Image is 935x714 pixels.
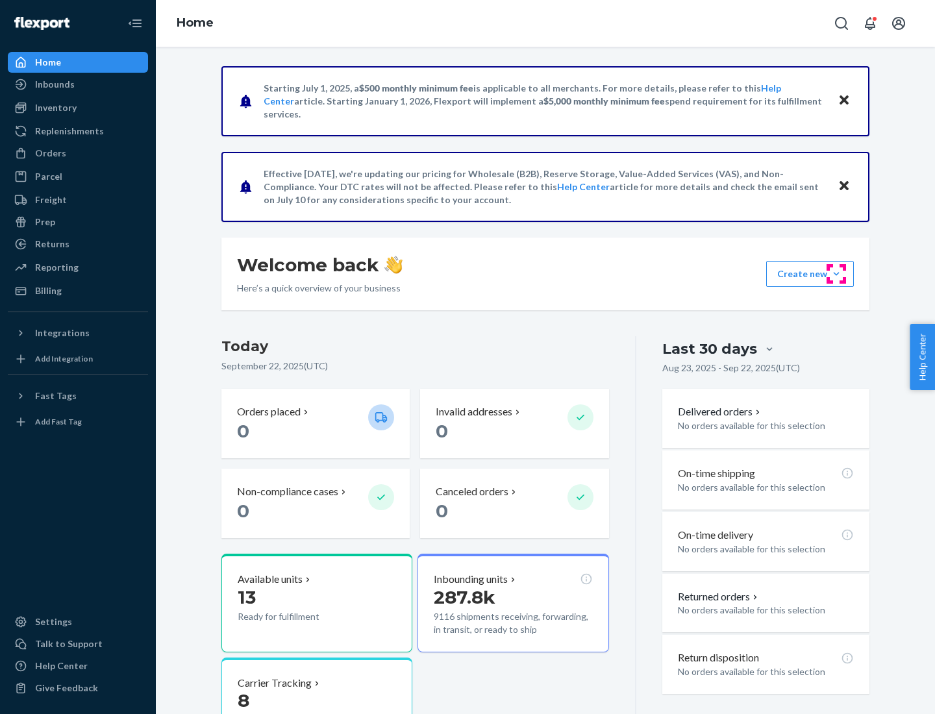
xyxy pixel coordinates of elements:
[766,261,854,287] button: Create new
[264,82,825,121] p: Starting July 1, 2025, a is applicable to all merchants. For more details, please refer to this a...
[35,261,79,274] div: Reporting
[221,336,609,357] h3: Today
[237,253,403,277] h1: Welcome back
[8,121,148,142] a: Replenishments
[8,97,148,118] a: Inventory
[836,92,853,110] button: Close
[678,419,854,432] p: No orders available for this selection
[238,572,303,587] p: Available units
[221,554,412,652] button: Available units13Ready for fulfillment
[35,193,67,206] div: Freight
[678,528,753,543] p: On-time delivery
[557,181,610,192] a: Help Center
[384,256,403,274] img: hand-wave emoji
[35,170,62,183] div: Parcel
[14,17,69,30] img: Flexport logo
[359,82,473,93] span: $500 monthly minimum fee
[662,339,757,359] div: Last 30 days
[678,543,854,556] p: No orders available for this selection
[35,659,88,672] div: Help Center
[8,74,148,95] a: Inbounds
[678,466,755,481] p: On-time shipping
[8,212,148,232] a: Prep
[8,280,148,301] a: Billing
[836,177,853,196] button: Close
[678,481,854,494] p: No orders available for this selection
[238,610,358,623] p: Ready for fulfillment
[166,5,224,42] ol: breadcrumbs
[35,682,98,695] div: Give Feedback
[8,412,148,432] a: Add Fast Tag
[543,95,665,106] span: $5,000 monthly minimum fee
[35,353,93,364] div: Add Integration
[8,656,148,676] a: Help Center
[910,324,935,390] button: Help Center
[264,167,825,206] p: Effective [DATE], we're updating our pricing for Wholesale (B2B), Reserve Storage, Value-Added Se...
[436,420,448,442] span: 0
[8,143,148,164] a: Orders
[678,404,763,419] button: Delivered orders
[436,500,448,522] span: 0
[678,665,854,678] p: No orders available for this selection
[678,650,759,665] p: Return disposition
[8,634,148,654] a: Talk to Support
[221,360,609,373] p: September 22, 2025 ( UTC )
[8,234,148,254] a: Returns
[35,147,66,160] div: Orders
[418,554,608,652] button: Inbounding units287.8k9116 shipments receiving, forwarding, in transit, or ready to ship
[237,420,249,442] span: 0
[8,257,148,278] a: Reporting
[237,282,403,295] p: Here’s a quick overview of your business
[678,604,854,617] p: No orders available for this selection
[8,323,148,343] button: Integrations
[829,10,854,36] button: Open Search Box
[35,284,62,297] div: Billing
[238,689,249,711] span: 8
[35,637,103,650] div: Talk to Support
[8,678,148,698] button: Give Feedback
[434,610,592,636] p: 9116 shipments receiving, forwarding, in transit, or ready to ship
[35,389,77,402] div: Fast Tags
[35,238,69,251] div: Returns
[35,101,77,114] div: Inventory
[35,326,90,339] div: Integrations
[177,16,214,30] a: Home
[35,416,82,427] div: Add Fast Tag
[35,215,55,228] div: Prep
[434,572,508,587] p: Inbounding units
[237,500,249,522] span: 0
[122,10,148,36] button: Close Navigation
[8,386,148,406] button: Fast Tags
[8,611,148,632] a: Settings
[434,586,495,608] span: 287.8k
[420,469,608,538] button: Canceled orders 0
[238,586,256,608] span: 13
[8,166,148,187] a: Parcel
[35,125,104,138] div: Replenishments
[420,389,608,458] button: Invalid addresses 0
[221,469,410,538] button: Non-compliance cases 0
[35,56,61,69] div: Home
[678,589,760,604] button: Returned orders
[886,10,912,36] button: Open account menu
[8,52,148,73] a: Home
[238,676,312,691] p: Carrier Tracking
[436,484,508,499] p: Canceled orders
[237,484,338,499] p: Non-compliance cases
[8,190,148,210] a: Freight
[237,404,301,419] p: Orders placed
[35,78,75,91] div: Inbounds
[8,349,148,369] a: Add Integration
[35,615,72,628] div: Settings
[221,389,410,458] button: Orders placed 0
[436,404,512,419] p: Invalid addresses
[857,10,883,36] button: Open notifications
[662,362,800,375] p: Aug 23, 2025 - Sep 22, 2025 ( UTC )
